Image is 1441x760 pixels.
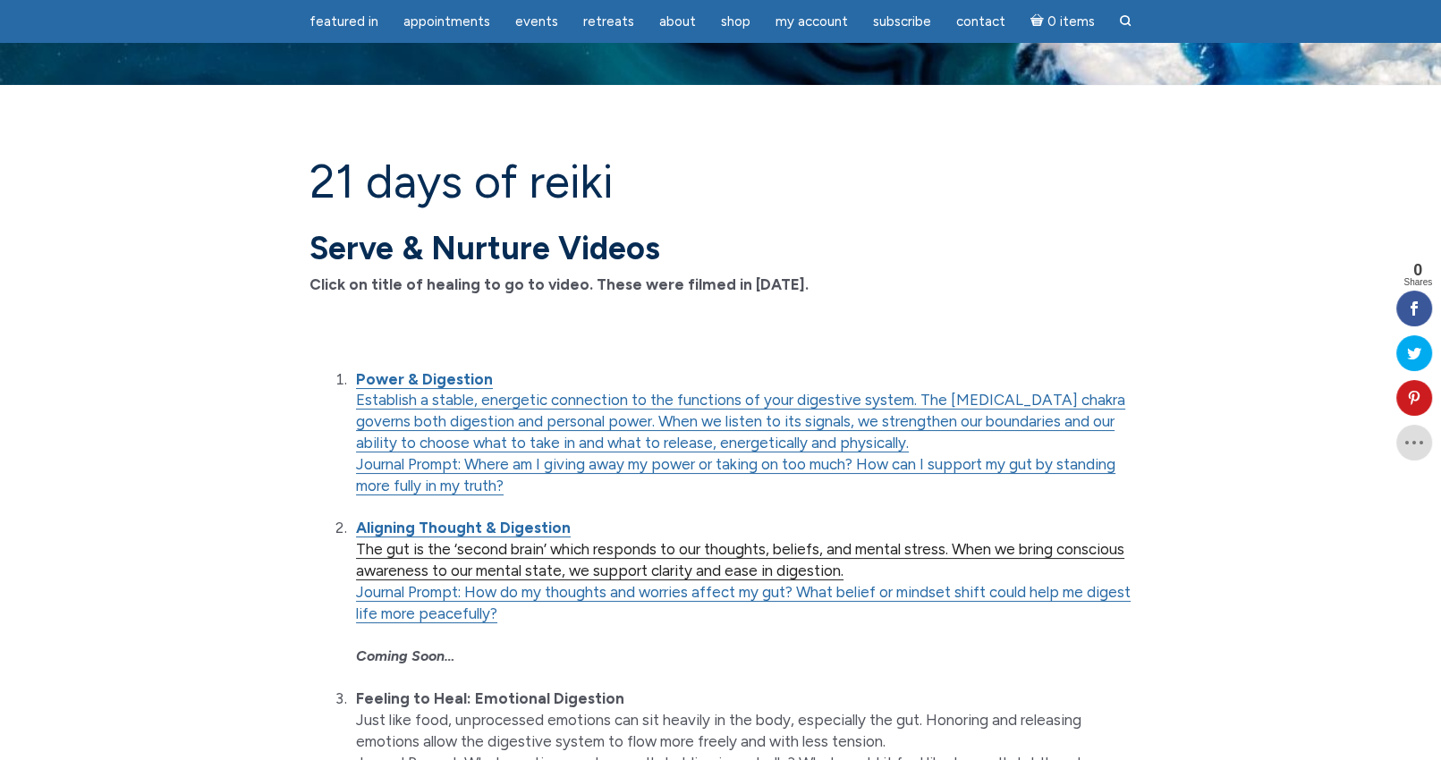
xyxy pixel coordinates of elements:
a: Appointments [393,4,501,39]
span: 0 [1403,262,1432,278]
span: Retreats [583,13,634,30]
i: Cart [1030,13,1047,30]
a: Aligning Thought & Digestion [356,519,571,537]
h1: 21 Days of Reiki [309,156,1132,207]
a: Retreats [572,4,645,39]
span: Contact [956,13,1005,30]
span: About [659,13,696,30]
a: About [648,4,707,39]
a: Subscribe [862,4,942,39]
a: Shop [710,4,761,39]
a: Contact [945,4,1016,39]
strong: Feeling to Heal: Emotional Digestion [356,689,624,707]
span: Subscribe [873,13,931,30]
a: Establish a stable, energetic connection to the functions of your digestive system. The [MEDICAL_... [356,391,1125,452]
a: featured in [299,4,389,39]
span: featured in [309,13,378,30]
span: My Account [776,13,848,30]
span: Shop [721,13,750,30]
a: Events [504,4,569,39]
strong: Power & Digestion [356,370,493,388]
em: Coming Soon… [356,647,454,664]
a: Journal Prompt: How do my thoughts and worries affect my gut? What belief or mindset shift could ... [356,583,1131,623]
a: Cart0 items [1020,3,1106,39]
span: Appointments [403,13,490,30]
a: Power & Digestion [356,370,493,389]
span: 0 items [1047,15,1094,29]
strong: Click on title of healing to go to video. These were filmed in [DATE]. [309,275,809,293]
span: Events [515,13,558,30]
a: My Account [765,4,859,39]
strong: Serve & Nurture Videos [309,229,660,267]
a: Journal Prompt: Where am I giving away my power or taking on too much? How can I support my gut b... [356,455,1115,495]
span: Shares [1403,278,1432,287]
a: The gut is the ‘second brain’ which responds to our thoughts, beliefs, and mental stress. When we... [356,540,1124,580]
